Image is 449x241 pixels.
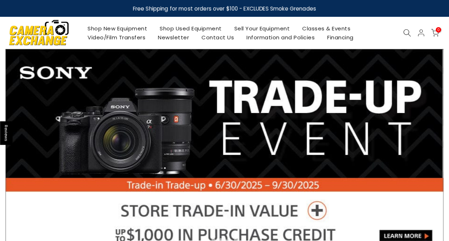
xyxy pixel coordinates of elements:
a: Classes & Events [296,24,357,33]
a: Shop Used Equipment [154,24,228,33]
a: Video/Film Transfers [81,33,152,42]
a: Newsletter [152,33,195,42]
a: Shop New Equipment [81,24,154,33]
a: Sell Your Equipment [228,24,296,33]
strong: Free Shipping for most orders over $100 - EXCLUDES Smoke Grenades [133,5,316,12]
a: 0 [431,29,439,37]
a: Contact Us [195,33,240,42]
a: Information and Policies [240,33,321,42]
span: 0 [436,27,441,33]
a: Financing [321,33,360,42]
